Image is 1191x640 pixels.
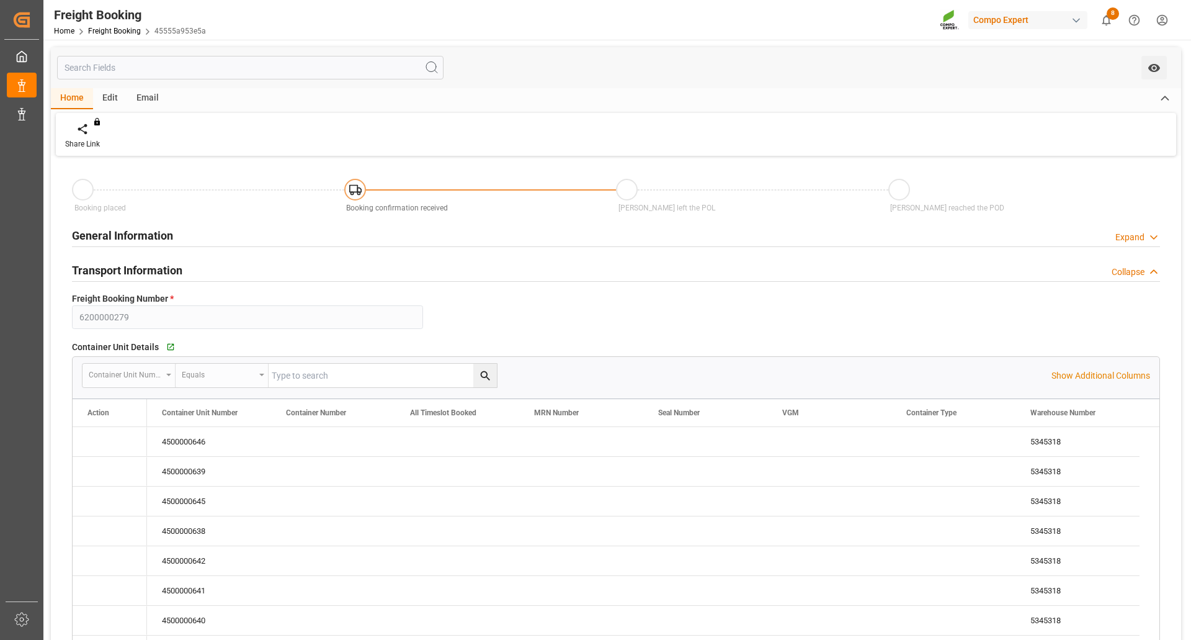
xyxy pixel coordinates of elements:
[54,27,74,35] a: Home
[410,408,476,417] span: All Timeslot Booked
[176,364,269,387] button: open menu
[147,546,271,575] div: 4500000642
[473,364,497,387] button: search button
[1120,6,1148,34] button: Help Center
[57,56,444,79] input: Search Fields
[1112,266,1144,279] div: Collapse
[534,408,579,417] span: MRN Number
[162,408,238,417] span: Container Unit Number
[968,8,1092,32] button: Compo Expert
[88,27,141,35] a: Freight Booking
[127,88,168,109] div: Email
[1030,408,1095,417] span: Warehouse Number
[147,427,1140,457] div: Press SPACE to select this row.
[286,408,346,417] span: Container Number
[1115,231,1144,244] div: Expand
[72,292,174,305] span: Freight Booking Number
[1015,546,1140,575] div: 5345318
[89,366,162,381] div: Container Unit Number
[1015,576,1140,605] div: 5345318
[73,487,147,516] div: Press SPACE to select this row.
[182,366,255,381] div: Equals
[72,262,182,279] h2: Transport Information
[940,9,960,31] img: Screenshot%202023-09-29%20at%2010.02.21.png_1712312052.png
[93,88,127,109] div: Edit
[72,341,159,354] span: Container Unit Details
[346,204,448,212] span: Booking confirmation received
[782,408,799,417] span: VGM
[83,364,176,387] button: open menu
[147,516,1140,546] div: Press SPACE to select this row.
[147,576,271,605] div: 4500000641
[147,576,1140,606] div: Press SPACE to select this row.
[1015,606,1140,635] div: 5345318
[73,606,147,636] div: Press SPACE to select this row.
[54,6,206,24] div: Freight Booking
[1015,457,1140,486] div: 5345318
[1051,369,1150,382] p: Show Additional Columns
[618,204,715,212] span: [PERSON_NAME] left the POL
[147,546,1140,576] div: Press SPACE to select this row.
[890,204,1004,212] span: [PERSON_NAME] reached the POD
[147,606,271,635] div: 4500000640
[1107,7,1119,20] span: 8
[968,11,1087,29] div: Compo Expert
[1015,487,1140,516] div: 5345318
[73,576,147,606] div: Press SPACE to select this row.
[906,408,957,417] span: Container Type
[72,227,173,244] h2: General Information
[658,408,700,417] span: Seal Number
[87,408,109,417] div: Action
[147,487,1140,516] div: Press SPACE to select this row.
[147,516,271,546] div: 4500000638
[73,457,147,487] div: Press SPACE to select this row.
[73,546,147,576] div: Press SPACE to select this row.
[147,487,271,516] div: 4500000645
[74,204,126,212] span: Booking placed
[147,457,1140,487] div: Press SPACE to select this row.
[147,427,271,456] div: 4500000646
[269,364,497,387] input: Type to search
[73,427,147,457] div: Press SPACE to select this row.
[147,606,1140,636] div: Press SPACE to select this row.
[147,457,271,486] div: 4500000639
[73,516,147,546] div: Press SPACE to select this row.
[1092,6,1120,34] button: show 8 new notifications
[51,88,93,109] div: Home
[1141,56,1167,79] button: open menu
[1015,516,1140,546] div: 5345318
[1015,427,1140,456] div: 5345318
